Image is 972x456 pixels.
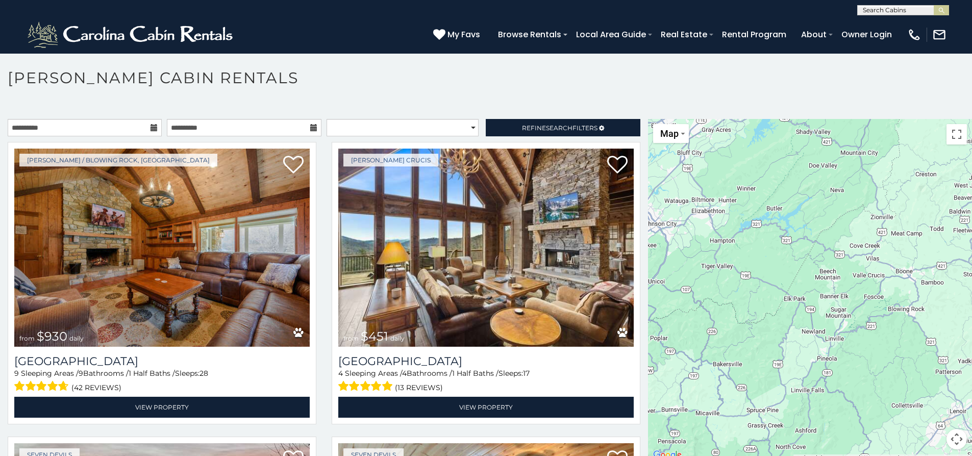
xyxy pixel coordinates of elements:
span: Refine Filters [522,124,597,132]
h3: Cucumber Tree Lodge [338,354,634,368]
span: My Favs [447,28,480,41]
h3: Appalachian Mountain Lodge [14,354,310,368]
button: Change map style [653,124,689,143]
button: Map camera controls [946,429,967,449]
span: Map [660,128,679,139]
span: from [19,334,35,342]
img: Appalachian Mountain Lodge [14,149,310,347]
span: 28 [200,369,208,378]
span: 9 [79,369,83,378]
span: 4 [338,369,343,378]
img: phone-regular-white.png [907,28,921,42]
img: White-1-2.png [26,19,237,50]
span: from [343,334,359,342]
a: Add to favorites [607,155,628,176]
a: Real Estate [656,26,712,43]
a: Local Area Guide [571,26,651,43]
a: Browse Rentals [493,26,566,43]
span: 1 Half Baths / [452,369,499,378]
span: $451 [361,329,388,344]
span: 17 [523,369,530,378]
a: Rental Program [717,26,791,43]
span: 1 Half Baths / [129,369,175,378]
a: [PERSON_NAME] Crucis [343,154,438,166]
span: (13 reviews) [395,381,443,394]
a: My Favs [433,28,483,41]
a: Owner Login [836,26,897,43]
a: [GEOGRAPHIC_DATA] [338,354,634,368]
span: daily [390,334,405,342]
a: Cucumber Tree Lodge from $451 daily [338,149,634,347]
span: (42 reviews) [71,381,121,394]
a: View Property [14,397,310,418]
a: About [796,26,832,43]
span: daily [69,334,84,342]
img: mail-regular-white.png [932,28,946,42]
a: Appalachian Mountain Lodge from $930 daily [14,149,310,347]
div: Sleeping Areas / Bathrooms / Sleeps: [14,368,310,394]
a: View Property [338,397,634,418]
button: Toggle fullscreen view [946,124,967,145]
div: Sleeping Areas / Bathrooms / Sleeps: [338,368,634,394]
a: [PERSON_NAME] / Blowing Rock, [GEOGRAPHIC_DATA] [19,154,217,166]
a: RefineSearchFilters [486,119,640,136]
span: $930 [37,329,67,344]
a: [GEOGRAPHIC_DATA] [14,354,310,368]
span: 4 [402,369,407,378]
span: 9 [14,369,19,378]
img: Cucumber Tree Lodge [338,149,634,347]
a: Add to favorites [283,155,304,176]
span: Search [546,124,572,132]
